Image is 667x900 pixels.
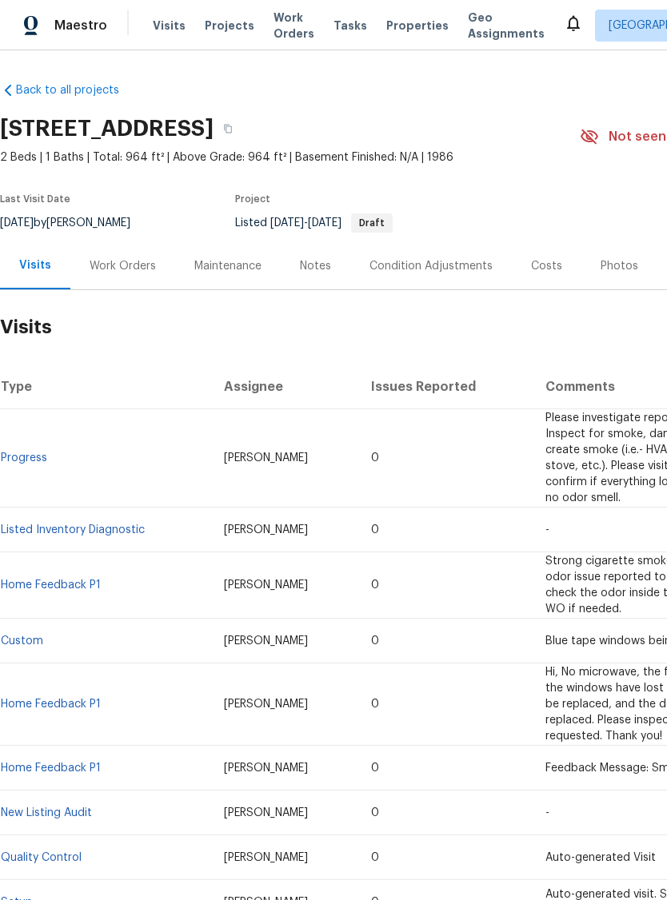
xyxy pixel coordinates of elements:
span: 0 [371,452,379,464]
span: [PERSON_NAME] [224,807,308,818]
span: 0 [371,807,379,818]
a: New Listing Audit [1,807,92,818]
span: [PERSON_NAME] [224,852,308,863]
span: 0 [371,852,379,863]
span: Geo Assignments [468,10,545,42]
a: Quality Control [1,852,82,863]
span: [PERSON_NAME] [224,699,308,710]
span: [PERSON_NAME] [224,524,308,536]
div: Condition Adjustments [369,258,493,274]
span: Tasks [333,20,367,31]
button: Copy Address [214,114,242,143]
div: Maintenance [194,258,262,274]
th: Assignee [211,364,358,409]
span: - [545,807,549,818]
div: Costs [531,258,562,274]
a: Listed Inventory Diagnostic [1,524,145,536]
span: Visits [153,18,186,34]
span: Maestro [54,18,107,34]
a: Custom [1,635,43,647]
span: 0 [371,699,379,710]
span: Project [235,194,270,204]
span: 0 [371,579,379,591]
span: [PERSON_NAME] [224,763,308,774]
span: 0 [371,763,379,774]
span: Draft [353,218,391,228]
a: Home Feedback P1 [1,763,101,774]
div: Visits [19,257,51,273]
span: - [545,524,549,536]
span: - [270,217,341,229]
span: 0 [371,635,379,647]
a: Home Feedback P1 [1,579,101,591]
a: Progress [1,452,47,464]
div: Notes [300,258,331,274]
th: Issues Reported [358,364,533,409]
span: Listed [235,217,393,229]
span: [DATE] [308,217,341,229]
div: Photos [601,258,638,274]
span: Properties [386,18,449,34]
span: [PERSON_NAME] [224,452,308,464]
a: Home Feedback P1 [1,699,101,710]
span: Work Orders [274,10,314,42]
div: Work Orders [90,258,156,274]
span: Auto-generated Visit [545,852,656,863]
span: 0 [371,524,379,536]
span: [PERSON_NAME] [224,579,308,591]
span: Projects [205,18,254,34]
span: [DATE] [270,217,304,229]
span: [PERSON_NAME] [224,635,308,647]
